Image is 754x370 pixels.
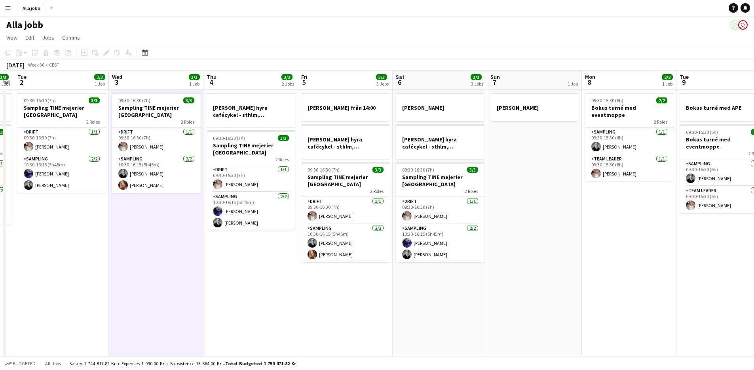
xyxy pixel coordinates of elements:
span: Comms [62,34,80,41]
span: 2 Roles [181,119,194,125]
span: Fri [301,73,308,80]
app-job-card: 09:30-16:30 (7h)3/3Sampling TINE mejerier [GEOGRAPHIC_DATA]2 RolesDrift1/109:30-16:30 (7h)[PERSON... [396,162,484,262]
button: Budgeted [4,359,37,368]
span: 09:30-15:30 (6h) [686,129,718,135]
span: 2 Roles [275,156,289,162]
app-card-role: Sampling2/210:30-16:15 (5h45m)[PERSON_NAME][PERSON_NAME] [112,154,201,193]
div: 1 Job [189,81,199,87]
app-user-avatar: Emil Hasselberg [738,20,748,30]
span: 3/3 [278,135,289,141]
app-job-card: 09:30-16:30 (7h)3/3Sampling TINE mejerier [GEOGRAPHIC_DATA]2 RolesDrift1/109:30-16:30 (7h)[PERSON... [112,93,201,193]
app-job-card: [PERSON_NAME] hyra cafécykel - sthlm, [GEOGRAPHIC_DATA], cph [207,93,295,127]
app-card-role: Sampling2/210:30-16:15 (5h45m)[PERSON_NAME][PERSON_NAME] [301,224,390,262]
span: 09:30-16:30 (7h) [308,167,340,173]
h3: Bokus turné med eventmoppe [585,104,674,118]
h3: [PERSON_NAME] hyra cafécykel - sthlm, [GEOGRAPHIC_DATA], cph [396,136,484,150]
span: 3/3 [94,74,105,80]
app-job-card: 09:30-16:30 (7h)3/3Sampling TINE mejerier [GEOGRAPHIC_DATA]2 RolesDrift1/109:30-16:30 (7h)[PERSON... [207,130,295,231]
h3: [PERSON_NAME] från 14:00 [301,104,390,111]
span: 3/3 [372,167,384,173]
div: 1 Job [662,81,672,87]
span: 4 [205,78,217,87]
h1: Alla jobb [6,19,43,31]
span: View [6,34,17,41]
app-job-card: [PERSON_NAME] [396,93,484,121]
a: Comms [59,32,83,43]
app-job-card: [PERSON_NAME] hyra cafécykel - sthlm, [GEOGRAPHIC_DATA], cph [301,124,390,159]
span: 3/3 [89,97,100,103]
span: Jobs [42,34,54,41]
span: 2/2 [662,74,673,80]
app-card-role: Drift1/109:30-16:30 (7h)[PERSON_NAME] [207,165,295,192]
app-job-card: [PERSON_NAME] hyra cafécykel - sthlm, [GEOGRAPHIC_DATA], cph [396,124,484,159]
span: 3/3 [467,167,478,173]
a: Edit [22,32,38,43]
app-user-avatar: August Löfgren [730,20,740,30]
div: Salary 1 744 817.82 kr + Expenses 1 090.00 kr + Subsistence 13 564.00 kr = [69,360,296,366]
h3: Sampling TINE mejerier [GEOGRAPHIC_DATA] [396,174,484,188]
span: 2 Roles [654,119,667,125]
span: 7 [489,78,500,87]
h3: Sampling TINE mejerier [GEOGRAPHIC_DATA] [301,174,390,188]
app-job-card: [PERSON_NAME] från 14:00 [301,93,390,121]
app-card-role: Sampling2/210:30-16:15 (5h45m)[PERSON_NAME][PERSON_NAME] [17,154,106,193]
h3: [PERSON_NAME] hyra cafécykel - sthlm, [GEOGRAPHIC_DATA], cph [207,104,295,118]
span: All jobs [44,360,63,366]
span: 3 [111,78,122,87]
span: Edit [25,34,34,41]
button: Alla jobb [16,0,47,16]
span: Budgeted [13,361,36,366]
span: 3/3 [281,74,292,80]
span: Tue [17,73,27,80]
span: 09:30-16:30 (7h) [213,135,245,141]
h3: Sampling TINE mejerier [GEOGRAPHIC_DATA] [207,142,295,156]
div: 1 Job [95,81,105,87]
app-card-role: Sampling1/109:30-15:30 (6h)[PERSON_NAME] [585,128,674,154]
app-card-role: Sampling2/210:30-16:15 (5h45m)[PERSON_NAME][PERSON_NAME] [207,192,295,231]
app-job-card: 09:30-16:30 (7h)3/3Sampling TINE mejerier [GEOGRAPHIC_DATA]2 RolesDrift1/109:30-16:30 (7h)[PERSON... [301,162,390,262]
a: Jobs [39,32,57,43]
app-job-card: 09:30-15:30 (6h)2/2Bokus turné med eventmoppe2 RolesSampling1/109:30-15:30 (6h)[PERSON_NAME]Team ... [585,93,674,181]
span: 2 Roles [370,188,384,194]
a: View [3,32,21,43]
div: 3 Jobs [376,81,389,87]
h3: Sampling TINE mejerier [GEOGRAPHIC_DATA] [112,104,201,118]
span: 09:30-15:30 (6h) [591,97,623,103]
div: 2 Jobs [282,81,294,87]
span: Mon [585,73,595,80]
span: Sun [490,73,500,80]
h3: Sampling TINE mejerier [GEOGRAPHIC_DATA] [17,104,106,118]
span: 09:30-16:30 (7h) [24,97,56,103]
span: 5 [300,78,308,87]
span: 6 [395,78,405,87]
app-card-role: Drift1/109:30-16:30 (7h)[PERSON_NAME] [17,128,106,154]
span: Total Budgeted 1 759 471.82 kr [225,360,296,366]
span: 3/3 [376,74,387,80]
div: 3 Jobs [471,81,483,87]
span: 09:30-16:30 (7h) [402,167,434,173]
h3: [PERSON_NAME] hyra cafécykel - sthlm, [GEOGRAPHIC_DATA], cph [301,136,390,150]
div: CEST [49,62,59,68]
span: 09:30-16:30 (7h) [118,97,150,103]
app-card-role: Sampling2/210:30-16:15 (5h45m)[PERSON_NAME][PERSON_NAME] [396,224,484,262]
app-card-role: Drift1/109:30-16:30 (7h)[PERSON_NAME] [112,128,201,154]
span: 9 [678,78,689,87]
span: 2/2 [656,97,667,103]
span: Wed [112,73,122,80]
app-card-role: Drift1/109:30-16:30 (7h)[PERSON_NAME] [301,197,390,224]
app-job-card: 09:30-16:30 (7h)3/3Sampling TINE mejerier [GEOGRAPHIC_DATA]2 RolesDrift1/109:30-16:30 (7h)[PERSON... [17,93,106,193]
span: 2 Roles [465,188,478,194]
span: 3/3 [189,74,200,80]
span: 3/3 [183,97,194,103]
span: Sat [396,73,405,80]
